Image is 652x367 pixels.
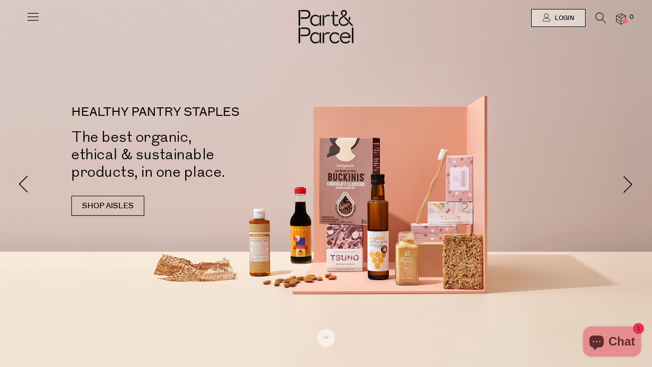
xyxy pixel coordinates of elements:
a: 0 [616,13,626,24]
span: 0 [627,13,636,22]
h2: The best organic, ethical & sustainable products, in one place. [71,128,341,181]
inbox-online-store-chat: Shopify online store chat [580,327,644,359]
span: Login [552,14,574,22]
a: Login [531,9,586,27]
p: HEALTHY PANTRY STAPLES [71,106,341,118]
a: SHOP AISLES [71,196,144,216]
img: Part&Parcel [299,10,353,43]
